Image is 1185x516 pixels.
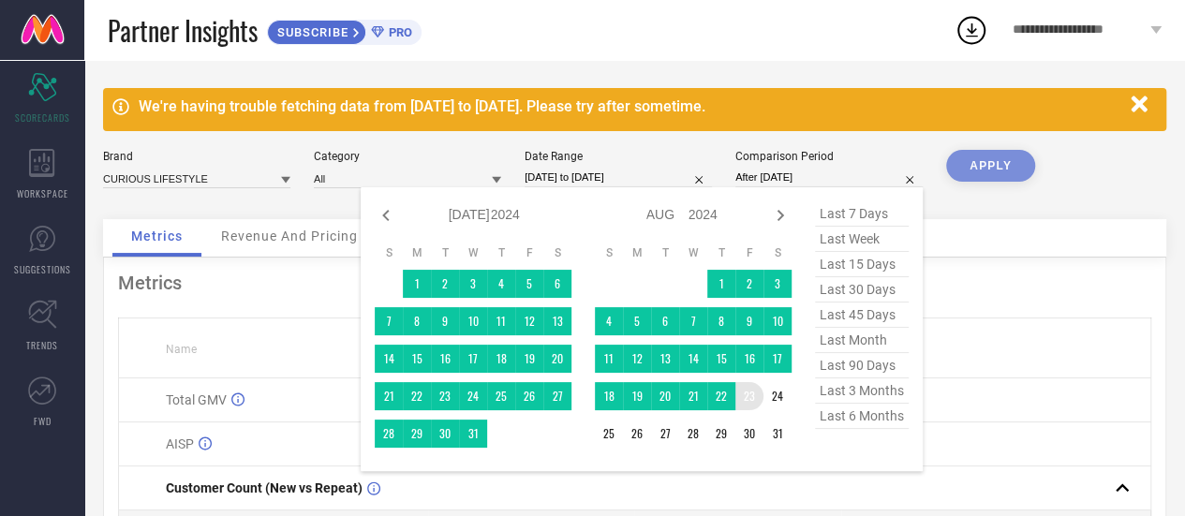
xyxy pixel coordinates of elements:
td: Wed Aug 28 2024 [679,420,707,448]
td: Fri Aug 23 2024 [735,382,763,410]
div: Comparison Period [735,150,923,163]
td: Sat Aug 03 2024 [763,270,792,298]
th: Sunday [375,245,403,260]
span: TRENDS [26,338,58,352]
td: Thu Jul 18 2024 [487,345,515,373]
td: Tue Jul 02 2024 [431,270,459,298]
td: Fri Jul 05 2024 [515,270,543,298]
td: Wed Jul 24 2024 [459,382,487,410]
td: Sat Aug 31 2024 [763,420,792,448]
td: Sat Jul 20 2024 [543,345,571,373]
span: PRO [384,25,412,39]
td: Thu Aug 29 2024 [707,420,735,448]
td: Tue Aug 20 2024 [651,382,679,410]
th: Sunday [595,245,623,260]
td: Mon Jul 22 2024 [403,382,431,410]
span: last month [815,328,909,353]
td: Wed Jul 03 2024 [459,270,487,298]
td: Mon Jul 08 2024 [403,307,431,335]
td: Wed Aug 14 2024 [679,345,707,373]
span: SUBSCRIBE [268,25,353,39]
th: Tuesday [431,245,459,260]
td: Sun Aug 11 2024 [595,345,623,373]
td: Fri Jul 26 2024 [515,382,543,410]
a: SUBSCRIBEPRO [267,15,422,45]
span: last 7 days [815,201,909,227]
span: last 90 days [815,353,909,378]
span: FWD [34,414,52,428]
td: Wed Jul 10 2024 [459,307,487,335]
span: AISP [166,436,194,451]
th: Tuesday [651,245,679,260]
input: Select date range [525,168,712,187]
th: Thursday [707,245,735,260]
div: We're having trouble fetching data from [DATE] to [DATE]. Please try after sometime. [139,97,1121,115]
td: Sat Jul 27 2024 [543,382,571,410]
td: Mon Aug 05 2024 [623,307,651,335]
div: Next month [769,204,792,227]
td: Mon Jul 01 2024 [403,270,431,298]
td: Thu Jul 04 2024 [487,270,515,298]
span: Total GMV [166,392,227,407]
td: Sun Aug 25 2024 [595,420,623,448]
span: Name [166,343,197,356]
th: Monday [403,245,431,260]
span: Partner Insights [108,11,258,50]
td: Mon Aug 19 2024 [623,382,651,410]
div: Previous month [375,204,397,227]
span: last 3 months [815,378,909,404]
td: Wed Jul 17 2024 [459,345,487,373]
td: Fri Jul 19 2024 [515,345,543,373]
td: Fri Aug 16 2024 [735,345,763,373]
th: Friday [735,245,763,260]
td: Sun Aug 04 2024 [595,307,623,335]
td: Tue Aug 27 2024 [651,420,679,448]
td: Tue Jul 23 2024 [431,382,459,410]
span: last 45 days [815,302,909,328]
td: Mon Jul 29 2024 [403,420,431,448]
span: last 30 days [815,277,909,302]
td: Fri Aug 09 2024 [735,307,763,335]
span: last 6 months [815,404,909,429]
span: SUGGESTIONS [14,262,71,276]
td: Sun Jul 28 2024 [375,420,403,448]
th: Friday [515,245,543,260]
td: Wed Aug 07 2024 [679,307,707,335]
td: Thu Jul 25 2024 [487,382,515,410]
td: Sun Jul 21 2024 [375,382,403,410]
td: Fri Jul 12 2024 [515,307,543,335]
td: Fri Aug 02 2024 [735,270,763,298]
span: last week [815,227,909,252]
td: Fri Aug 30 2024 [735,420,763,448]
td: Sat Jul 06 2024 [543,270,571,298]
td: Tue Aug 13 2024 [651,345,679,373]
td: Wed Jul 31 2024 [459,420,487,448]
span: last 15 days [815,252,909,277]
td: Thu Aug 15 2024 [707,345,735,373]
td: Thu Aug 01 2024 [707,270,735,298]
th: Saturday [543,245,571,260]
span: Revenue And Pricing [221,229,358,243]
div: Open download list [955,13,988,47]
td: Thu Aug 22 2024 [707,382,735,410]
div: Category [314,150,501,163]
td: Sat Aug 17 2024 [763,345,792,373]
td: Sun Aug 18 2024 [595,382,623,410]
input: Select comparison period [735,168,923,187]
div: Brand [103,150,290,163]
td: Sun Jul 14 2024 [375,345,403,373]
th: Thursday [487,245,515,260]
td: Sat Aug 10 2024 [763,307,792,335]
span: SCORECARDS [15,111,70,125]
span: WORKSPACE [17,186,68,200]
th: Wednesday [679,245,707,260]
td: Sun Jul 07 2024 [375,307,403,335]
td: Tue Jul 30 2024 [431,420,459,448]
div: Date Range [525,150,712,163]
td: Mon Jul 15 2024 [403,345,431,373]
th: Monday [623,245,651,260]
th: Saturday [763,245,792,260]
td: Sat Jul 13 2024 [543,307,571,335]
td: Tue Jul 09 2024 [431,307,459,335]
td: Thu Jul 11 2024 [487,307,515,335]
